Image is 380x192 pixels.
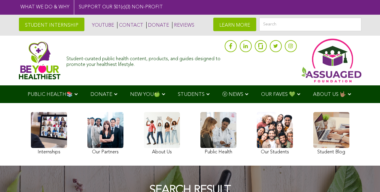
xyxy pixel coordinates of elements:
input: Search [259,18,361,31]
img: glassdoor [258,43,263,49]
a: YOUTUBE [90,22,114,28]
a: DONATE [146,22,169,28]
a: STUDENTS [172,85,216,103]
a: OUR FAVES 💚 [255,85,307,103]
div: Student-curated public health content, products, and guides designed to promote your healthiest l... [66,53,221,68]
img: Assuaged App [301,39,361,82]
a: STUDENT INTERNSHIP [19,18,84,31]
a: ABOUT US 🤟🏽 [307,85,359,103]
a: CONTACT [117,22,143,28]
div: Navigation Menu [19,85,361,103]
a: DONATE [84,85,124,103]
a: REVIEWS [172,22,194,28]
a: Ⓥ NEWS [216,85,255,103]
a: NEW YOU🍏 [124,85,172,103]
a: PUBLIC HEALTH📚 [21,85,84,103]
img: Assuaged [19,41,61,79]
iframe: Chat Widget [350,163,380,192]
a: LEARN MORE [213,18,256,31]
